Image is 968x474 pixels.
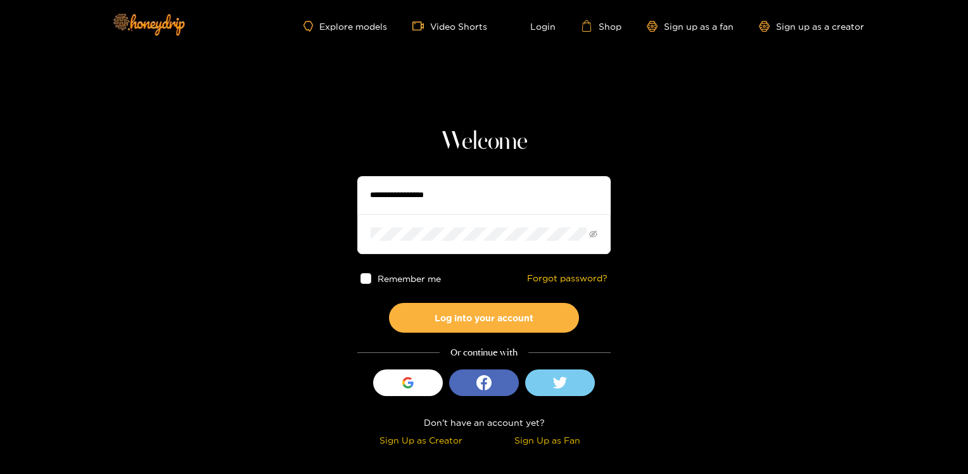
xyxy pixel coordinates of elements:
[513,20,556,32] a: Login
[647,21,734,32] a: Sign up as a fan
[378,274,441,283] span: Remember me
[581,20,621,32] a: Shop
[487,433,608,447] div: Sign Up as Fan
[759,21,864,32] a: Sign up as a creator
[357,345,611,360] div: Or continue with
[412,20,430,32] span: video-camera
[357,127,611,157] h1: Welcome
[360,433,481,447] div: Sign Up as Creator
[589,230,597,238] span: eye-invisible
[357,415,611,430] div: Don't have an account yet?
[389,303,579,333] button: Log into your account
[412,20,487,32] a: Video Shorts
[527,273,608,284] a: Forgot password?
[303,21,387,32] a: Explore models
